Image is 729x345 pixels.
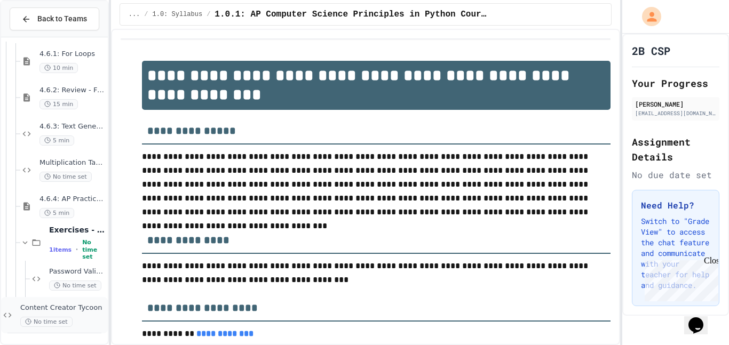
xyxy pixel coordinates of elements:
span: 1.0: Syllabus [153,10,203,19]
h2: Assignment Details [632,134,719,164]
span: / [144,10,148,19]
span: 4.6.3: Text Generator [39,122,106,131]
span: Password Validator [49,267,106,276]
span: 4.6.4: AP Practice - For Loops [39,195,106,204]
span: Multiplication Tables using loops [39,158,106,167]
span: 15 min [39,99,78,109]
iframe: chat widget [684,302,718,334]
span: No time set [82,239,106,260]
div: [EMAIL_ADDRESS][DOMAIN_NAME] [635,109,716,117]
span: No time set [20,317,73,327]
p: Switch to "Grade View" to access the chat feature and communicate with your teacher for help and ... [641,216,710,291]
div: My Account [631,4,664,29]
h1: 2B CSP [632,43,670,58]
button: Back to Teams [10,7,99,30]
span: / [207,10,210,19]
span: No time set [39,172,92,182]
div: Chat with us now!Close [4,4,74,68]
div: No due date set [632,169,719,181]
span: ... [129,10,140,19]
span: 4.6.1: For Loops [39,50,106,59]
iframe: chat widget [640,256,718,301]
span: Content Creator Tycoon [20,303,106,312]
span: 1.0.1: AP Computer Science Principles in Python Course Syllabus [215,8,488,21]
div: [PERSON_NAME] [635,99,716,109]
span: Exercises - For Loops [49,225,106,235]
h2: Your Progress [632,76,719,91]
span: 1 items [49,246,72,253]
span: 4.6.2: Review - For Loops [39,86,106,95]
span: 10 min [39,63,78,73]
span: 5 min [39,135,74,146]
span: 5 min [39,208,74,218]
h3: Need Help? [641,199,710,212]
span: • [76,245,78,254]
span: No time set [49,280,101,291]
span: Back to Teams [37,13,87,25]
